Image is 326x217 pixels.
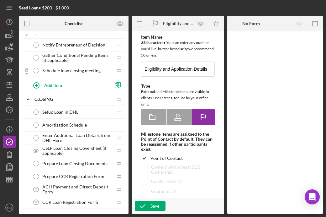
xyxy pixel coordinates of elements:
button: Add Item [28,79,110,91]
strong: Eligibility and Application Details Phase! [5,41,50,60]
b: Checklist [65,21,83,26]
span: Gather Conditional Pending Items (if applicable) [42,53,113,63]
b: 35 character s • [141,40,166,45]
div: However, we're not done yet. Now we need to gather required documents, and verify that you have c... [5,68,67,146]
span: Amortization Schedule [42,122,87,127]
span: Setup Loan in DHL [42,110,78,115]
div: External and Milestone items are visible to clients. Use Internal for use by your office only. [141,89,215,107]
body: Rich Text Area. Press ALT-0 for help. [5,5,67,153]
span: Prepare Loan Closing Documents [42,161,108,166]
span: ACH Payment and Direct Deposit Form [42,184,113,194]
span: Notify Entrepreneur of Decision [42,42,105,47]
div: Eligibility and Application Details [163,21,193,26]
div: closing [34,97,113,102]
div: Hi, [5,5,67,12]
text: MQ [7,206,12,209]
div: Open Intercom Messenger [305,189,320,204]
span: Schedule loan closing meeting [42,68,101,73]
button: Save [135,201,166,211]
span: Prepare CCR Registration Form [42,174,104,179]
div: Item Name [141,35,215,40]
div: Save [150,201,159,211]
b: Seed Loan [19,5,39,10]
span: CSLF Loan Closing Coversheet (if applicable) [42,146,113,156]
span: Enter Additional Loan Details from DHL Here [42,133,113,143]
button: MQ [3,201,16,214]
div: When this item is marked as complete, it means that you have completed the [5,19,67,61]
div: Milestone items are assigned to the Point of Contact by default. They can be reassigned if other ... [141,132,215,152]
body: Rich Text Area. Press ALT-0 for help. [5,5,67,82]
b: No Form [242,21,260,26]
tspan: 15 [34,188,38,191]
tspan: 16 [34,201,38,204]
div: Add Item [44,79,62,91]
div: Co-Borrower(s) [151,179,182,184]
span: CCR Loan Registration Form [42,200,98,205]
div: • $200 - $1,000 [19,5,69,10]
div: Owners with at least 51% Ownership [151,165,215,175]
div: Type [141,84,215,89]
div: You can enter any number you'd like, but for best clarity we recommend 50 or less. [141,40,215,58]
div: Thank you for completing the Application Details phase! We have determined that you are eligible ... [5,5,67,82]
div: Guarantor(s) [151,189,176,194]
div: Point of Contact [150,156,183,161]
